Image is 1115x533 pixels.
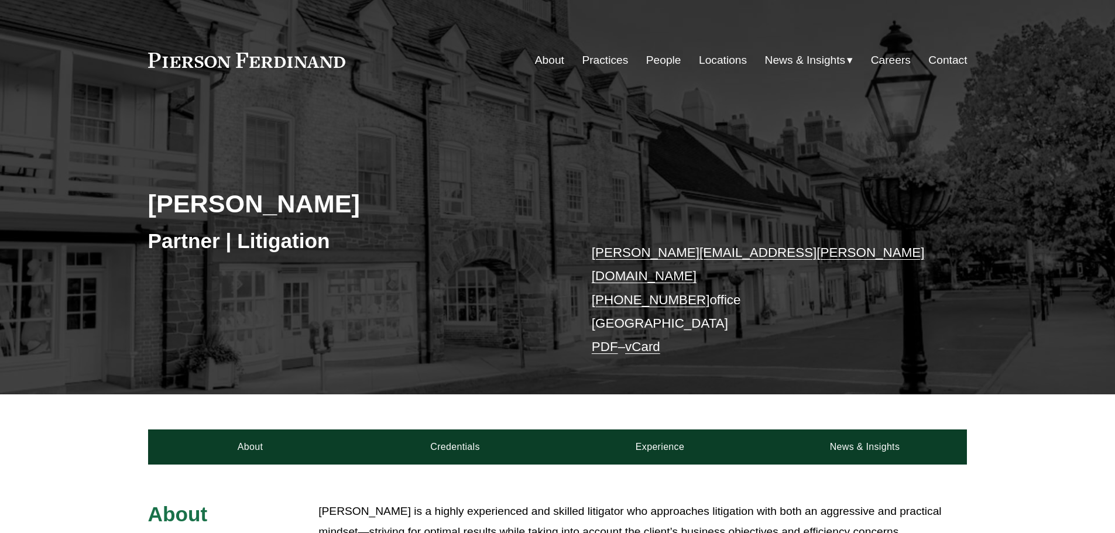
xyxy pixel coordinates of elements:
a: Careers [871,49,911,71]
a: vCard [625,339,660,354]
h3: Partner | Litigation [148,228,558,254]
a: Contact [928,49,967,71]
a: Practices [582,49,628,71]
a: folder dropdown [765,49,853,71]
a: News & Insights [762,429,967,465]
a: Experience [558,429,763,465]
a: Credentials [353,429,558,465]
a: [PHONE_NUMBER] [592,293,710,307]
a: Locations [699,49,747,71]
h2: [PERSON_NAME] [148,188,558,219]
span: News & Insights [765,50,846,71]
a: [PERSON_NAME][EMAIL_ADDRESS][PERSON_NAME][DOMAIN_NAME] [592,245,925,283]
a: People [646,49,681,71]
a: About [535,49,564,71]
p: office [GEOGRAPHIC_DATA] – [592,241,933,359]
span: About [148,503,208,525]
a: About [148,429,353,465]
a: PDF [592,339,618,354]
